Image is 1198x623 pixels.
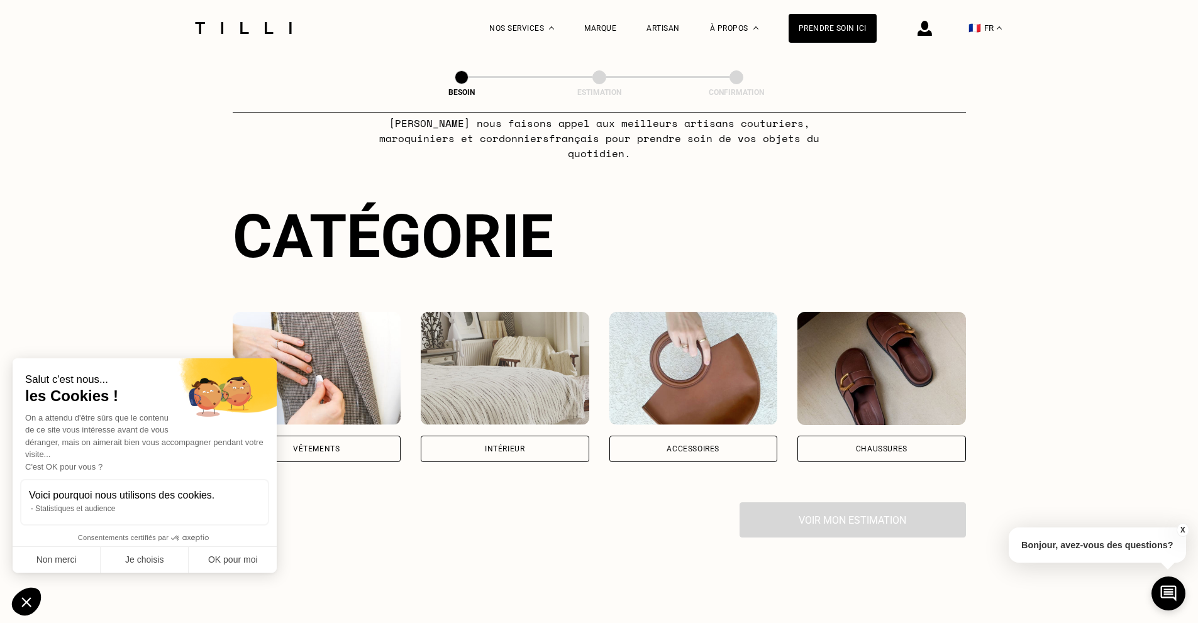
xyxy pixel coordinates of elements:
[549,26,554,30] img: Menu déroulant
[997,26,1002,30] img: menu déroulant
[293,445,340,453] div: Vêtements
[536,88,662,97] div: Estimation
[485,445,524,453] div: Intérieur
[968,22,981,34] span: 🇫🇷
[191,22,296,34] img: Logo du service de couturière Tilli
[667,445,719,453] div: Accessoires
[789,14,877,43] a: Prendre soin ici
[233,312,401,425] img: Vêtements
[918,21,932,36] img: icône connexion
[609,312,778,425] img: Accessoires
[399,88,524,97] div: Besoin
[753,26,758,30] img: Menu déroulant à propos
[646,24,680,33] a: Artisan
[797,312,966,425] img: Chaussures
[584,24,616,33] a: Marque
[421,312,589,425] img: Intérieur
[233,201,966,272] div: Catégorie
[350,116,848,161] p: [PERSON_NAME] nous faisons appel aux meilleurs artisans couturiers , maroquiniers et cordonniers ...
[674,88,799,97] div: Confirmation
[1176,523,1189,537] button: X
[1009,527,1186,563] p: Bonjour, avez-vous des questions?
[856,445,907,453] div: Chaussures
